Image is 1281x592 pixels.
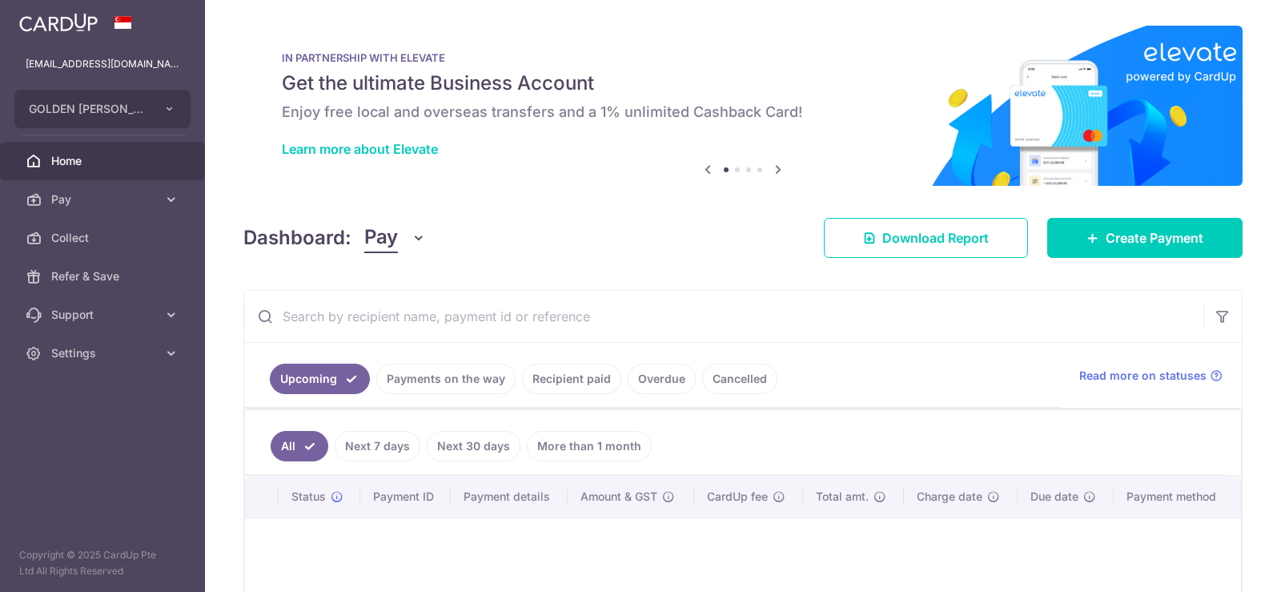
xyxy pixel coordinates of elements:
[1114,476,1241,517] th: Payment method
[243,224,351,252] h4: Dashboard:
[816,489,869,505] span: Total amt.
[1079,368,1207,384] span: Read more on statuses
[51,153,157,169] span: Home
[628,364,696,394] a: Overdue
[51,268,157,284] span: Refer & Save
[360,476,451,517] th: Payment ID
[271,431,328,461] a: All
[244,291,1203,342] input: Search by recipient name, payment id or reference
[243,26,1243,186] img: Renovation banner
[51,191,157,207] span: Pay
[282,51,1204,64] p: IN PARTNERSHIP WITH ELEVATE
[1079,368,1223,384] a: Read more on statuses
[522,364,621,394] a: Recipient paid
[364,223,398,253] span: Pay
[335,431,420,461] a: Next 7 days
[527,431,652,461] a: More than 1 month
[51,307,157,323] span: Support
[1030,489,1078,505] span: Due date
[51,345,157,361] span: Settings
[51,230,157,246] span: Collect
[882,228,989,248] span: Download Report
[14,90,191,128] button: GOLDEN [PERSON_NAME] MARKETING
[451,476,568,517] th: Payment details
[282,141,438,157] a: Learn more about Elevate
[1047,218,1243,258] a: Create Payment
[580,489,657,505] span: Amount & GST
[282,70,1204,96] h5: Get the ultimate Business Account
[29,101,147,117] span: GOLDEN [PERSON_NAME] MARKETING
[19,13,98,32] img: CardUp
[26,56,179,72] p: [EMAIL_ADDRESS][DOMAIN_NAME]
[376,364,516,394] a: Payments on the way
[917,489,982,505] span: Charge date
[1106,228,1203,248] span: Create Payment
[270,364,370,394] a: Upcoming
[707,489,768,505] span: CardUp fee
[427,431,520,461] a: Next 30 days
[702,364,777,394] a: Cancelled
[364,223,426,253] button: Pay
[282,103,1204,122] h6: Enjoy free local and overseas transfers and a 1% unlimited Cashback Card!
[291,489,326,505] span: Status
[824,218,1028,258] a: Download Report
